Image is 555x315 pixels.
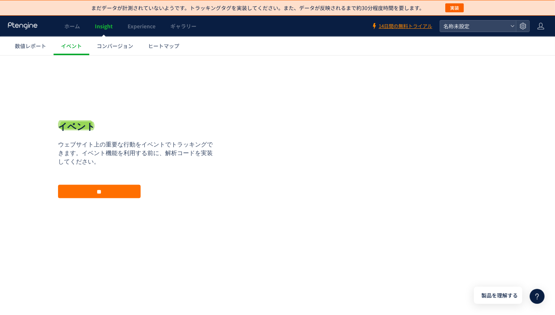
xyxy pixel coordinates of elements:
[371,23,432,30] a: 14日間の無料トライアル
[97,42,133,50] span: コンバージョン
[64,22,80,30] span: ホーム
[445,3,464,12] button: 実装
[450,3,459,12] span: 実装
[61,42,82,50] span: イベント
[58,65,95,78] h1: イベント
[441,21,507,32] span: 名称未設定
[91,4,424,12] p: まだデータが計測されていないようです。トラッキングタグを実装してください。また、データが反映されるまで約30分程度時間を要します。
[128,22,155,30] span: Experience
[170,22,196,30] span: ギャラリー
[379,23,432,30] span: 14日間の無料トライアル
[148,42,179,50] span: ヒートマップ
[95,22,113,30] span: Insight
[481,292,518,299] span: 製品を理解する
[58,85,218,111] p: ウェブサイト上の重要な行動をイベントでトラッキングできます。イベント機能を利用する前に、解析コードを実装してください。
[15,42,46,50] span: 数値レポート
